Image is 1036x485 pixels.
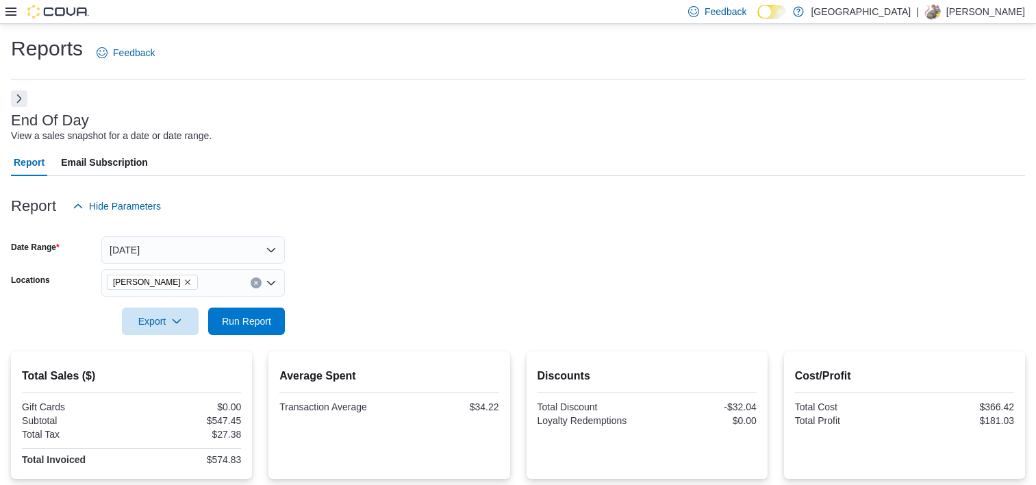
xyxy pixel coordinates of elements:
[946,3,1025,20] p: [PERSON_NAME]
[61,149,148,176] span: Email Subscription
[134,401,241,412] div: $0.00
[392,401,498,412] div: $34.22
[184,278,192,286] button: Remove Aurora Cannabis from selection in this group
[266,277,277,288] button: Open list of options
[22,415,129,426] div: Subtotal
[538,415,644,426] div: Loyalty Redemptions
[208,308,285,335] button: Run Report
[14,149,45,176] span: Report
[89,199,161,213] span: Hide Parameters
[279,401,386,412] div: Transaction Average
[907,401,1014,412] div: $366.42
[22,368,241,384] h2: Total Sales ($)
[101,236,285,264] button: [DATE]
[538,368,757,384] h2: Discounts
[113,46,155,60] span: Feedback
[11,129,212,143] div: View a sales snapshot for a date or date range.
[251,277,262,288] button: Clear input
[795,415,902,426] div: Total Profit
[91,39,160,66] a: Feedback
[757,19,758,20] span: Dark Mode
[11,90,27,107] button: Next
[279,368,498,384] h2: Average Spent
[134,429,241,440] div: $27.38
[107,275,198,290] span: Aurora Cannabis
[222,314,271,328] span: Run Report
[811,3,911,20] p: [GEOGRAPHIC_DATA]
[134,415,241,426] div: $547.45
[130,308,190,335] span: Export
[11,275,50,286] label: Locations
[122,308,199,335] button: Export
[67,192,166,220] button: Hide Parameters
[907,415,1014,426] div: $181.03
[22,454,86,465] strong: Total Invoiced
[11,112,89,129] h3: End Of Day
[11,198,56,214] h3: Report
[916,3,919,20] p: |
[795,401,902,412] div: Total Cost
[11,35,83,62] h1: Reports
[924,3,941,20] div: Hellen Gladue
[650,415,757,426] div: $0.00
[113,275,181,289] span: [PERSON_NAME]
[27,5,89,18] img: Cova
[22,401,129,412] div: Gift Cards
[795,368,1014,384] h2: Cost/Profit
[538,401,644,412] div: Total Discount
[22,429,129,440] div: Total Tax
[757,5,786,19] input: Dark Mode
[134,454,241,465] div: $574.83
[705,5,746,18] span: Feedback
[11,242,60,253] label: Date Range
[650,401,757,412] div: -$32.04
